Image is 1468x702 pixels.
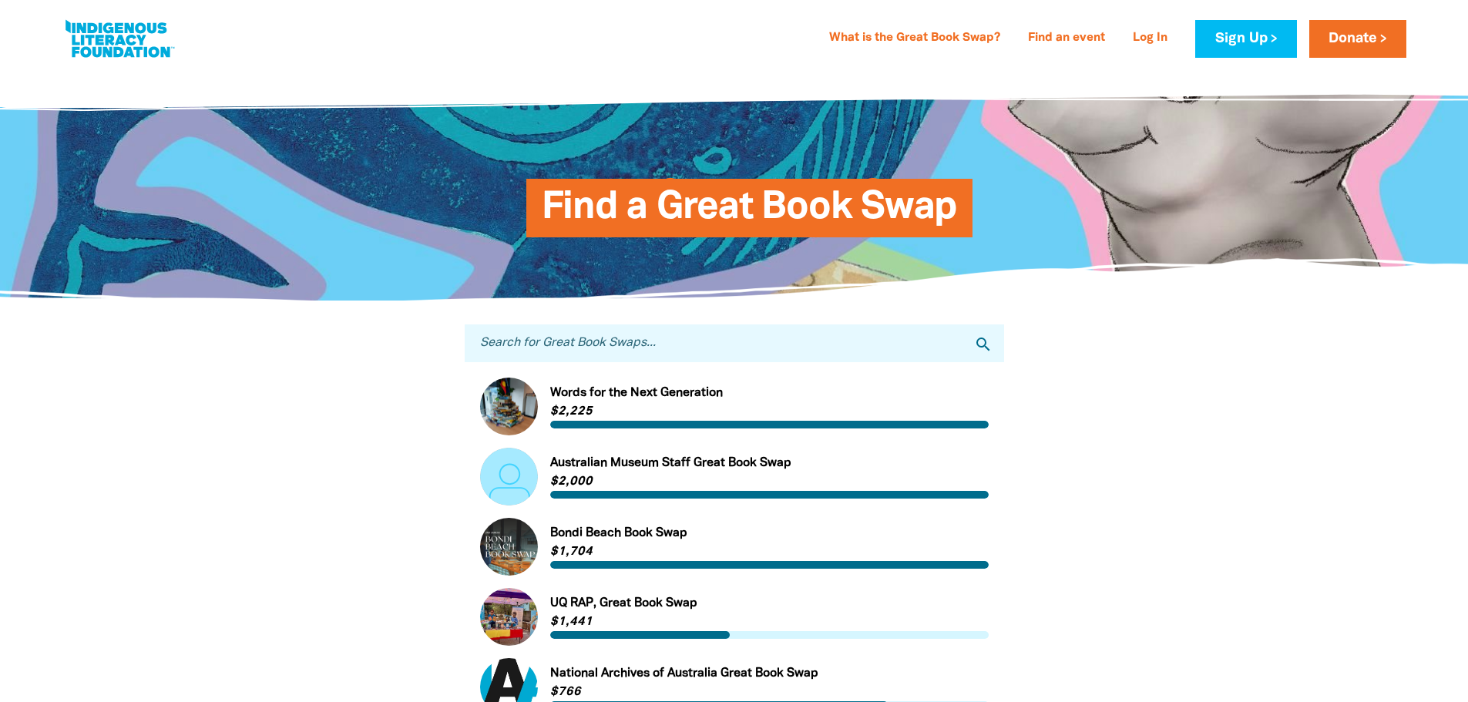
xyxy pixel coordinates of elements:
[1309,20,1406,58] a: Donate
[974,335,993,354] i: search
[542,190,958,237] span: Find a Great Book Swap
[820,26,1009,51] a: What is the Great Book Swap?
[1124,26,1177,51] a: Log In
[1195,20,1296,58] a: Sign Up
[1019,26,1114,51] a: Find an event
